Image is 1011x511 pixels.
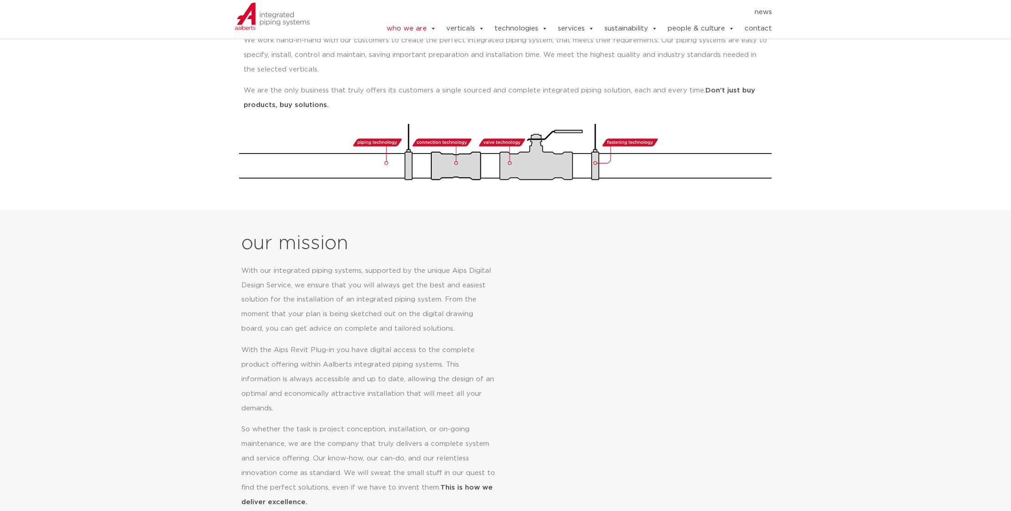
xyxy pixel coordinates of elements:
[241,484,493,506] strong: This is how we deliver excellence.
[604,20,658,38] a: sustainability
[558,20,594,38] a: services
[495,20,548,38] a: technologies
[241,264,495,337] p: With our integrated piping systems, supported by the unique Aips Digital Design Service, we ensur...
[244,33,767,77] p: We work hand-in-hand with our customers to create the perfect integrated piping system, that meet...
[244,83,767,112] p: We are the only business that truly offers its customers a single sourced and complete integrated...
[446,20,485,38] a: verticals
[358,5,772,20] nav: Menu
[241,343,495,416] p: With the Aips Revit Plug-in you have digital access to the complete product offering within Aalbe...
[387,20,436,38] a: who we are
[668,20,735,38] a: people & culture
[755,5,772,20] a: news
[241,233,509,255] h2: our mission
[745,20,772,38] a: contact
[241,422,495,510] p: So whether the task is project conception, installation, or on-going maintenance, we are the comp...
